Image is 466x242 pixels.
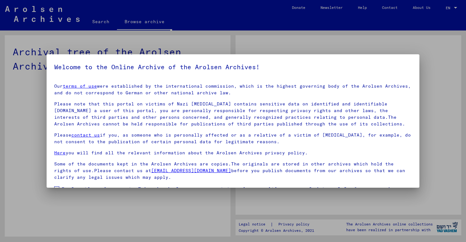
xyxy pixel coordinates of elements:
[54,132,412,145] p: Please if you, as someone who is personally affected or as a relative of a victim of [MEDICAL_DAT...
[62,185,412,208] span: Declaration of consent: I hereby declare my consent to using sensitive personal data solely for r...
[54,62,412,72] h5: Welcome to the Online Archive of the Arolsen Archives!
[54,150,66,156] a: Here
[151,168,231,173] a: [EMAIL_ADDRESS][DOMAIN_NAME]
[54,101,412,127] p: Please note that this portal on victims of Nazi [MEDICAL_DATA] contains sensitive data on identif...
[71,132,100,138] a: contact us
[54,161,412,181] p: Some of the documents kept in the Arolsen Archives are copies.The originals are stored in other a...
[54,150,412,156] p: you will find all the relevant information about the Arolsen Archives privacy policy.
[63,83,97,89] a: terms of use
[54,83,412,96] p: Our were established by the international commission, which is the highest governing body of the ...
